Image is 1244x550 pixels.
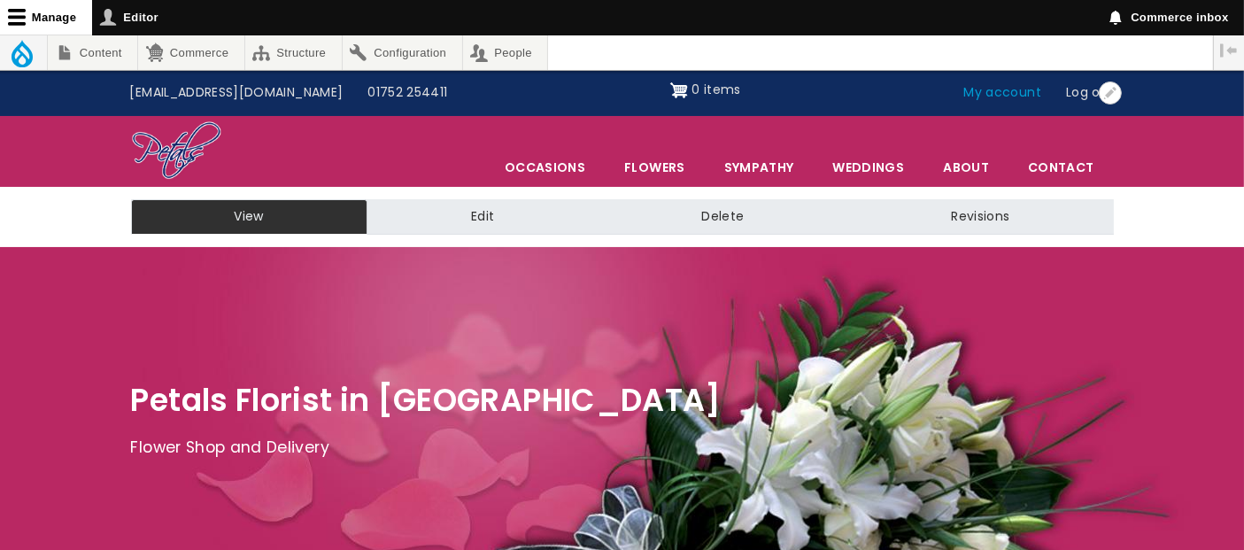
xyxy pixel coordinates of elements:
a: View [131,199,367,235]
a: Log out [1054,76,1126,110]
a: Revisions [847,199,1113,235]
button: Open User account menu configuration options [1099,81,1122,105]
nav: Tabs [118,199,1127,235]
p: Flower Shop and Delivery [131,435,1114,461]
span: 0 items [692,81,740,98]
a: About [924,149,1008,186]
a: [EMAIL_ADDRESS][DOMAIN_NAME] [118,76,356,110]
a: Flowers [606,149,703,186]
a: Content [48,35,137,70]
span: Petals Florist in [GEOGRAPHIC_DATA] [131,378,722,422]
a: Sympathy [706,149,813,186]
img: Shopping cart [670,76,688,105]
span: Occasions [486,149,604,186]
img: Home [131,120,222,182]
a: My account [952,76,1055,110]
a: Contact [1009,149,1112,186]
a: Structure [245,35,342,70]
a: Edit [367,199,598,235]
span: Weddings [814,149,923,186]
a: People [463,35,548,70]
button: Vertical orientation [1214,35,1244,66]
a: Configuration [343,35,462,70]
a: Shopping cart 0 items [670,76,741,105]
a: 01752 254411 [355,76,460,110]
a: Delete [598,199,847,235]
a: Commerce [138,35,243,70]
